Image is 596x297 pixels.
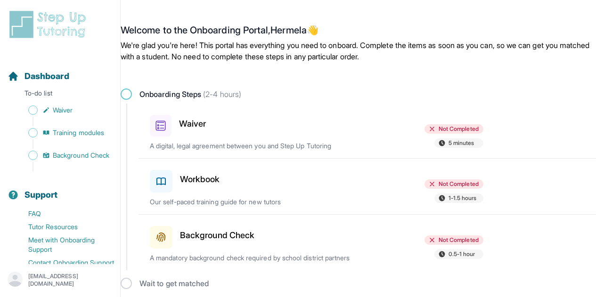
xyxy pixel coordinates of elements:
[8,272,113,289] button: [EMAIL_ADDRESS][DOMAIN_NAME]
[53,151,109,160] span: Background Check
[24,70,69,83] span: Dashboard
[139,88,241,100] span: Onboarding Steps
[53,105,73,115] span: Waiver
[8,149,120,162] a: Background Check
[8,207,120,220] a: FAQ
[439,180,479,188] span: Not Completed
[179,117,206,130] h3: Waiver
[180,229,254,242] h3: Background Check
[139,104,596,158] a: WaiverNot Completed5 minutesA digital, legal agreement between you and Step Up Tutoring
[150,197,367,207] p: Our self-paced training guide for new tutors
[4,173,116,205] button: Support
[201,89,241,99] span: (2-4 hours)
[8,9,91,40] img: logo
[449,194,477,202] span: 1-1.5 hours
[121,24,596,40] h2: Welcome to the Onboarding Portal, Hermela 👋
[121,40,596,62] p: We're glad you're here! This portal has everything you need to onboard. Complete the items as soo...
[24,188,58,201] span: Support
[4,88,116,102] p: To-do list
[449,250,475,258] span: 0.5-1 hour
[8,104,120,117] a: Waiver
[449,139,474,147] span: 5 minutes
[28,273,113,288] p: [EMAIL_ADDRESS][DOMAIN_NAME]
[4,55,116,87] button: Dashboard
[8,70,69,83] a: Dashboard
[439,236,479,244] span: Not Completed
[53,128,104,137] span: Training modules
[139,215,596,270] a: Background CheckNot Completed0.5-1 hourA mandatory background check required by school district p...
[8,126,120,139] a: Training modules
[439,125,479,133] span: Not Completed
[139,159,596,214] a: WorkbookNot Completed1-1.5 hoursOur self-paced training guide for new tutors
[180,173,220,186] h3: Workbook
[8,256,120,269] a: Contact Onboarding Support
[8,220,120,233] a: Tutor Resources
[8,233,120,256] a: Meet with Onboarding Support
[150,253,367,263] p: A mandatory background check required by school district partners
[150,141,367,151] p: A digital, legal agreement between you and Step Up Tutoring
